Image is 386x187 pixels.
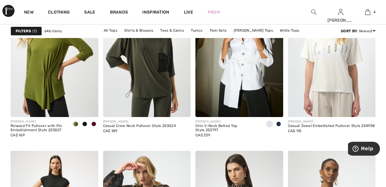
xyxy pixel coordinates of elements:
span: CA$ 189 [103,129,118,133]
a: Twin Sets [207,27,230,34]
div: Casual Jewel Embellished Pullover Style 254958 [288,124,375,128]
div: Midnight Blue [274,119,283,129]
div: : Newest [341,28,375,34]
div: Chic V-Neck Belted Top Style 253797 [195,124,260,132]
span: CA$ 115 [288,129,302,133]
strong: Sort By [341,29,357,33]
span: Inspiration [142,10,169,16]
div: Vanilla 30 [265,119,274,129]
img: 1ère Avenue [2,5,14,17]
strong: Filters [16,28,31,34]
div: Black [80,119,89,129]
div: [PERSON_NAME] [327,17,354,24]
div: [PERSON_NAME] [195,119,260,124]
div: Merlot [89,119,98,129]
div: Casual Crew Neck Pullover Style 253024 [103,124,176,128]
div: Artichoke [71,119,80,129]
iframe: Opens a widget where you can find more information [348,142,380,157]
a: White Tops [277,27,302,34]
span: 646 items [44,28,62,34]
a: Black Tops [166,34,191,42]
div: [PERSON_NAME] [103,119,176,124]
a: Tees & Camis [157,27,187,34]
a: [PERSON_NAME] Tops [192,34,237,42]
a: Brands [110,10,128,16]
img: search the website [311,8,316,16]
a: Tunics [188,27,205,34]
img: My Info [338,8,343,16]
div: [PERSON_NAME] [11,119,66,124]
span: 4 [373,9,375,15]
a: 4 [354,8,381,16]
a: New [24,10,33,16]
a: Sale [84,10,95,16]
a: Live [184,9,193,15]
a: Prom [208,9,220,15]
span: CA$ 169 [11,133,25,137]
a: All Tops [101,27,120,34]
a: Clothing [48,10,70,16]
img: My Bag [365,8,370,16]
div: Relaxed Fit Pullover with Pin Embellishment Style 253027 [11,124,66,132]
a: Sign In [338,9,343,15]
div: [PERSON_NAME] [288,119,375,124]
a: Shirts & Blouses [121,27,156,34]
a: [PERSON_NAME] Tops [231,27,276,34]
span: CA$ 239 [195,133,210,137]
span: 1 [33,28,37,34]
